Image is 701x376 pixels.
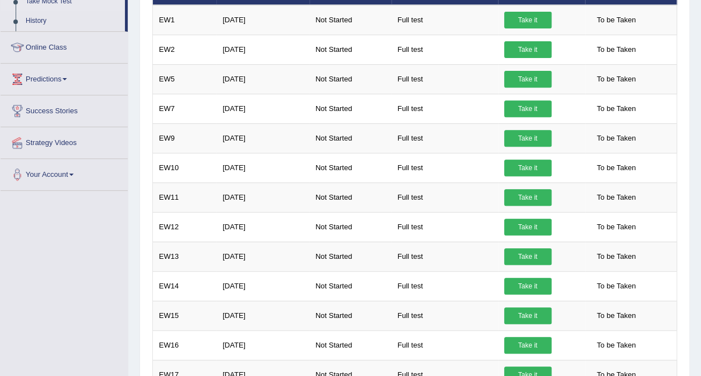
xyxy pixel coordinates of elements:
[310,242,391,271] td: Not Started
[391,64,498,94] td: Full test
[591,248,641,265] span: To be Taken
[504,41,552,58] a: Take it
[591,130,641,147] span: To be Taken
[216,330,309,360] td: [DATE]
[591,100,641,117] span: To be Taken
[310,301,391,330] td: Not Started
[391,5,498,35] td: Full test
[504,130,552,147] a: Take it
[504,307,552,324] a: Take it
[591,71,641,88] span: To be Taken
[504,100,552,117] a: Take it
[216,35,309,64] td: [DATE]
[310,94,391,123] td: Not Started
[310,5,391,35] td: Not Started
[391,123,498,153] td: Full test
[1,32,128,60] a: Online Class
[1,95,128,123] a: Success Stories
[1,159,128,187] a: Your Account
[153,5,217,35] td: EW1
[216,153,309,182] td: [DATE]
[1,64,128,91] a: Predictions
[391,212,498,242] td: Full test
[153,64,217,94] td: EW5
[216,182,309,212] td: [DATE]
[591,41,641,58] span: To be Taken
[391,301,498,330] td: Full test
[591,307,641,324] span: To be Taken
[591,189,641,206] span: To be Taken
[153,242,217,271] td: EW13
[391,330,498,360] td: Full test
[216,242,309,271] td: [DATE]
[591,219,641,235] span: To be Taken
[504,278,552,295] a: Take it
[216,123,309,153] td: [DATE]
[391,153,498,182] td: Full test
[216,271,309,301] td: [DATE]
[216,94,309,123] td: [DATE]
[216,301,309,330] td: [DATE]
[391,182,498,212] td: Full test
[504,219,552,235] a: Take it
[391,242,498,271] td: Full test
[504,248,552,265] a: Take it
[153,123,217,153] td: EW9
[391,94,498,123] td: Full test
[310,64,391,94] td: Not Started
[591,12,641,28] span: To be Taken
[504,160,552,176] a: Take it
[391,271,498,301] td: Full test
[310,212,391,242] td: Not Started
[153,35,217,64] td: EW2
[504,189,552,206] a: Take it
[21,11,125,31] a: History
[591,337,641,354] span: To be Taken
[391,35,498,64] td: Full test
[153,212,217,242] td: EW12
[216,212,309,242] td: [DATE]
[310,123,391,153] td: Not Started
[504,71,552,88] a: Take it
[153,271,217,301] td: EW14
[153,94,217,123] td: EW7
[216,5,309,35] td: [DATE]
[153,182,217,212] td: EW11
[504,12,552,28] a: Take it
[153,301,217,330] td: EW15
[504,337,552,354] a: Take it
[216,64,309,94] td: [DATE]
[153,330,217,360] td: EW16
[591,160,641,176] span: To be Taken
[310,330,391,360] td: Not Started
[310,271,391,301] td: Not Started
[591,278,641,295] span: To be Taken
[310,35,391,64] td: Not Started
[153,153,217,182] td: EW10
[1,127,128,155] a: Strategy Videos
[310,153,391,182] td: Not Started
[310,182,391,212] td: Not Started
